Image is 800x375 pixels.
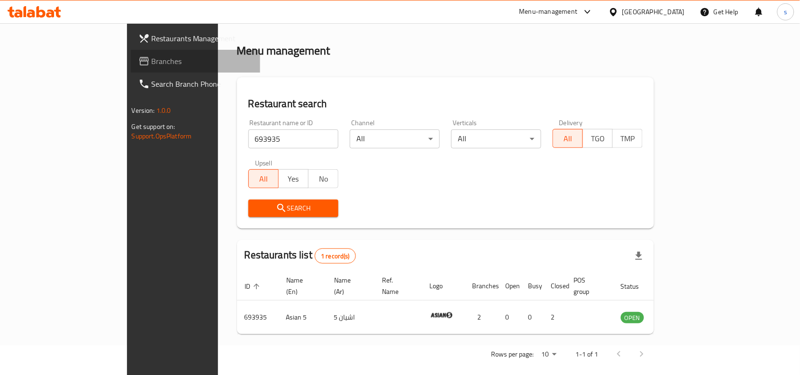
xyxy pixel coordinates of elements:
td: 0 [498,301,521,334]
th: Logo [422,272,465,301]
a: Restaurants Management [131,27,261,50]
span: OPEN [621,312,644,323]
span: Version: [132,104,155,117]
th: Busy [521,272,544,301]
button: Yes [278,169,309,188]
td: اشيان 5 [327,301,374,334]
button: Search [248,200,338,217]
span: POS group [574,274,602,297]
div: [GEOGRAPHIC_DATA] [622,7,685,17]
div: All [350,129,440,148]
label: Upsell [255,160,273,166]
h2: Menu management [237,43,330,58]
span: All [557,132,579,146]
h2: Restaurants list [245,248,356,264]
th: Branches [465,272,498,301]
p: Rows per page: [491,348,534,360]
button: No [308,169,338,188]
span: Search Branch Phone [152,78,253,90]
input: Search for restaurant name or ID.. [248,129,338,148]
button: TMP [612,129,643,148]
p: 1-1 of 1 [575,348,598,360]
span: Name (Ar) [334,274,363,297]
td: 2 [544,301,566,334]
div: Menu-management [519,6,578,18]
button: TGO [582,129,613,148]
a: Branches [131,50,261,73]
span: No [312,172,335,186]
span: TGO [587,132,609,146]
td: Asian 5 [279,301,327,334]
h2: Restaurant search [248,97,643,111]
span: Yes [282,172,305,186]
button: All [553,129,583,148]
a: Search Branch Phone [131,73,261,95]
span: Status [621,281,652,292]
label: Delivery [559,119,583,126]
span: Branches [152,55,253,67]
div: Total records count [315,248,356,264]
span: Menu management [278,13,341,24]
li: / [271,13,274,24]
span: TMP [617,132,639,146]
td: 2 [465,301,498,334]
span: 1.0.0 [156,104,171,117]
span: Restaurants Management [152,33,253,44]
span: 1 record(s) [315,252,355,261]
span: s [784,7,787,17]
td: 0 [521,301,544,334]
button: All [248,169,279,188]
table: enhanced table [237,272,696,334]
th: Closed [544,272,566,301]
div: All [451,129,541,148]
div: Rows per page: [537,348,560,362]
span: Get support on: [132,120,175,133]
span: Name (En) [286,274,315,297]
span: Ref. Name [382,274,411,297]
a: Support.OpsPlatform [132,130,192,142]
img: Asian 5 [430,303,454,327]
span: All [253,172,275,186]
span: ID [245,281,263,292]
span: Search [256,202,331,214]
th: Open [498,272,521,301]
